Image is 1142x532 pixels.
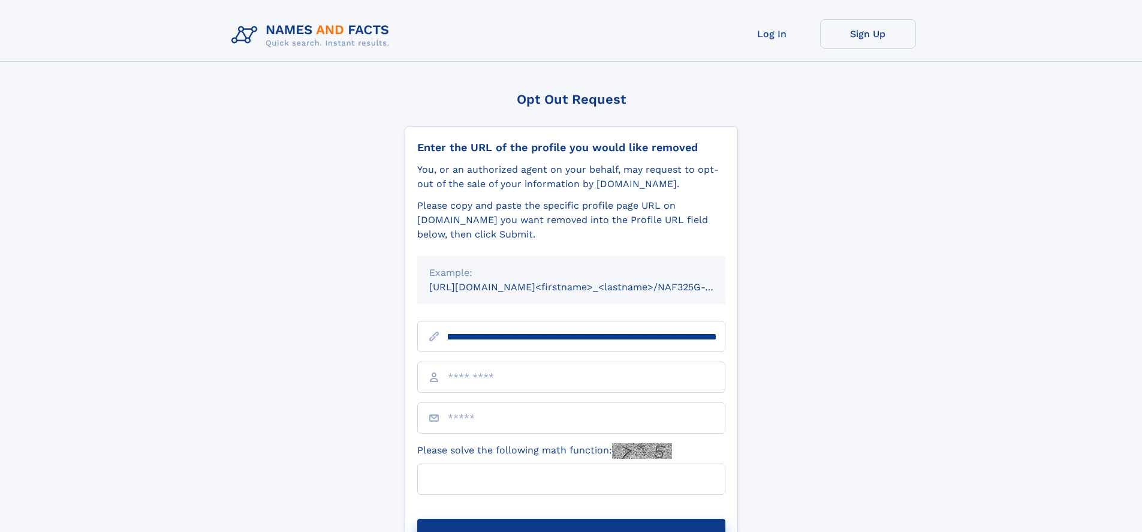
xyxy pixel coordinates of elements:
[227,19,399,52] img: Logo Names and Facts
[724,19,820,49] a: Log In
[417,199,725,242] div: Please copy and paste the specific profile page URL on [DOMAIN_NAME] you want removed into the Pr...
[820,19,916,49] a: Sign Up
[405,92,738,107] div: Opt Out Request
[417,163,725,191] div: You, or an authorized agent on your behalf, may request to opt-out of the sale of your informatio...
[429,281,748,293] small: [URL][DOMAIN_NAME]<firstname>_<lastname>/NAF325G-xxxxxxxx
[417,443,672,459] label: Please solve the following math function:
[417,141,725,154] div: Enter the URL of the profile you would like removed
[429,266,713,280] div: Example:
